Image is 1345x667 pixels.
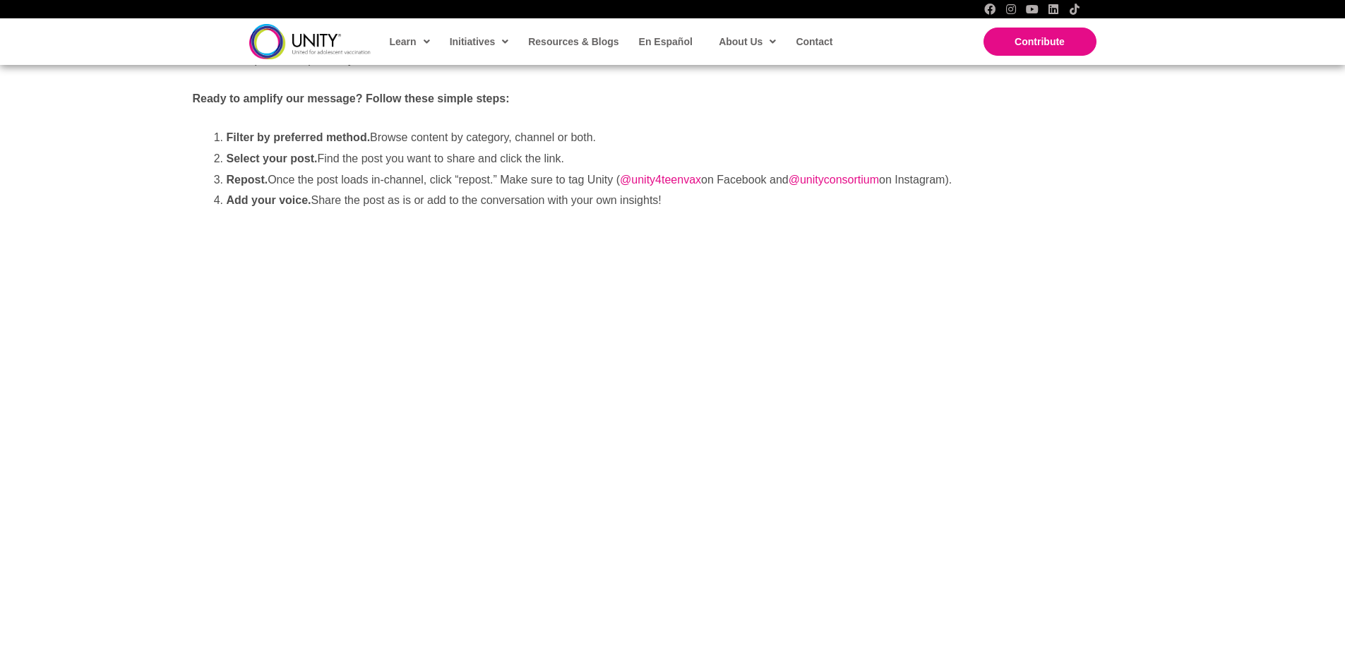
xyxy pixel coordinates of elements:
a: About Us [712,25,782,58]
a: LinkedIn [1048,4,1059,15]
span: Contact [796,36,832,47]
span: En Español [639,36,693,47]
a: Facebook [984,4,996,15]
span: Initiatives [450,31,509,52]
a: En Español [632,25,698,58]
li: Find the post you want to share and click the link. [227,148,1153,169]
strong: Filter by preferred method. [227,131,371,143]
li: Share the post as is or add to the conversation with your own insights! [227,190,1153,211]
img: unity-logo-dark [249,24,371,59]
a: YouTube [1027,4,1038,15]
a: @unityconsortium [789,174,879,186]
span: Learn [390,31,430,52]
a: Instagram [1005,4,1017,15]
a: Resources & Blogs [521,25,624,58]
a: @unity4teenvax [620,174,701,186]
a: Contribute [984,28,1096,56]
span: Contribute [1015,36,1065,47]
strong: Select your post. [227,152,318,164]
li: Once the post loads in-channel, click “repost.” Make sure to tag Unity ( on Facebook and on Insta... [227,169,1153,191]
span: Resources & Blogs [528,36,618,47]
strong: Repost. [227,174,268,186]
strong: Ready to amplify our message? Follow these simple steps: [193,92,510,104]
span: About Us [719,31,776,52]
a: Contact [789,25,838,58]
strong: Add your voice. [227,194,311,206]
a: TikTok [1069,4,1080,15]
li: Browse content by category, channel or both. [227,127,1153,148]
